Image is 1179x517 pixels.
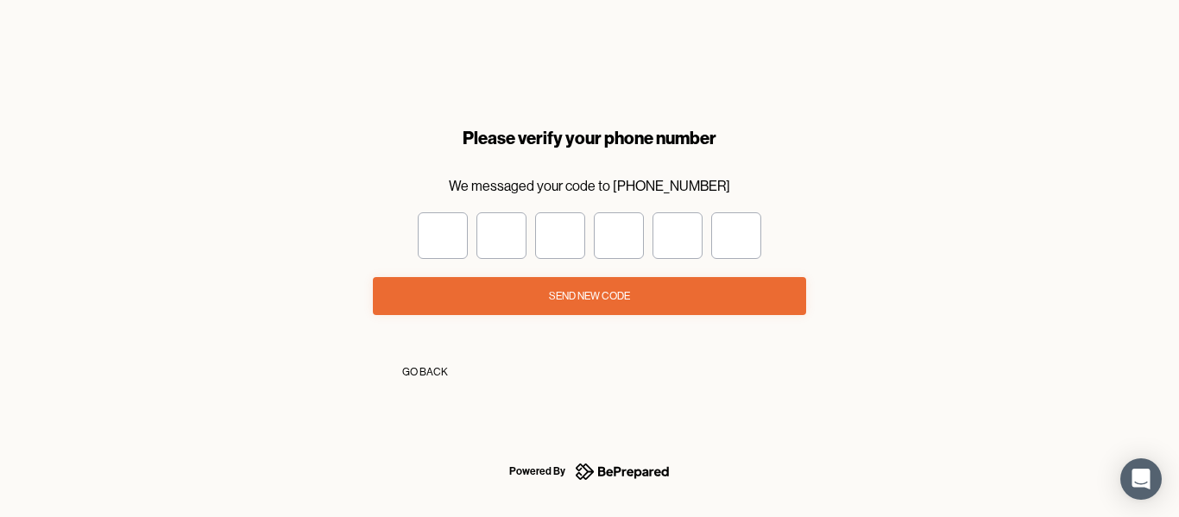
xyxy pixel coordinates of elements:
[402,363,448,381] div: Go Back
[549,287,630,305] div: Send new code
[373,353,476,391] button: Go Back
[1120,458,1162,500] div: Open Intercom Messenger
[373,277,806,315] button: Send new code
[373,126,806,150] div: Please verify your phone number
[509,461,565,482] div: Powered By
[373,178,806,194] p: We messaged your code to [PHONE_NUMBER]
